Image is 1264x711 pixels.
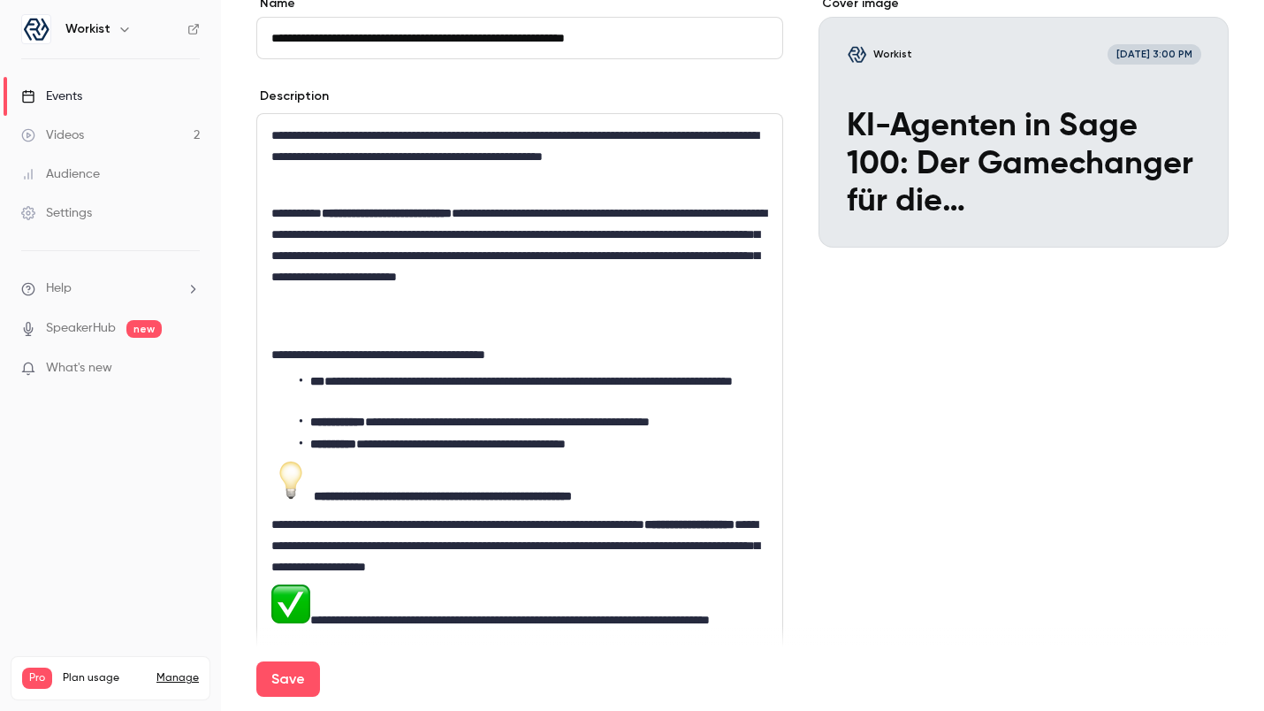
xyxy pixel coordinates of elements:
a: Manage [156,671,199,685]
li: help-dropdown-opener [21,279,200,298]
a: SpeakerHub [46,319,116,338]
div: Events [21,88,82,105]
div: Videos [21,126,84,144]
img: Workist [22,15,50,43]
span: What's new [46,359,112,378]
label: Description [256,88,329,105]
div: Audience [21,165,100,183]
span: Plan usage [63,671,146,685]
span: new [126,320,162,338]
button: Save [256,661,320,697]
span: Pro [22,668,52,689]
span: Help [46,279,72,298]
div: Settings [21,204,92,222]
h6: Workist [65,20,110,38]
